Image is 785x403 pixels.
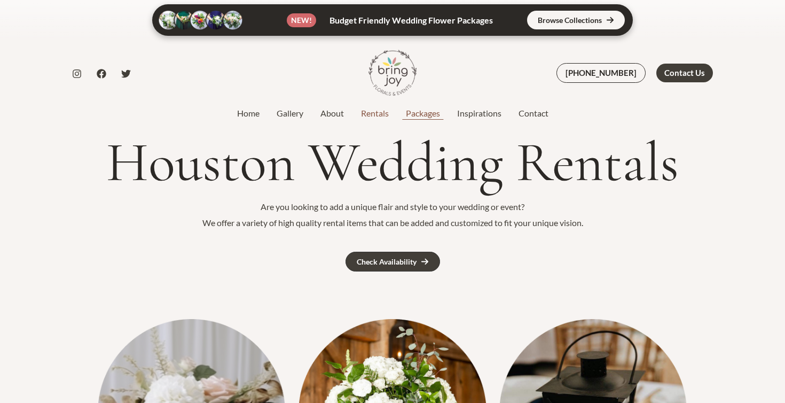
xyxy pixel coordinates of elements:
[229,107,268,120] a: Home
[510,107,557,120] a: Contact
[72,132,713,193] h1: Houston Wedding Rentals
[97,69,106,79] a: Facebook
[312,107,352,120] a: About
[121,69,131,79] a: Twitter
[449,107,510,120] a: Inspirations
[229,105,557,121] nav: Site Navigation
[352,107,397,120] a: Rentals
[357,258,417,266] div: Check Availability
[556,63,646,83] a: [PHONE_NUMBER]
[397,107,449,120] a: Packages
[72,69,82,79] a: Instagram
[346,252,440,272] a: Check Availability
[72,199,713,230] p: Are you looking to add a unique flair and style to your wedding or event? We offer a variety of h...
[368,49,417,97] img: Bring Joy
[268,107,312,120] a: Gallery
[656,64,713,82] a: Contact Us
